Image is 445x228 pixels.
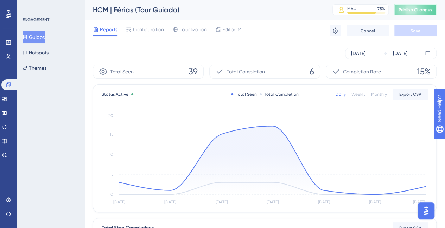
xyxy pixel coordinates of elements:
[164,200,176,204] tspan: [DATE]
[347,25,389,36] button: Cancel
[108,113,113,118] tspan: 20
[102,92,128,97] span: Status:
[113,200,125,204] tspan: [DATE]
[231,92,257,97] div: Total Seen
[371,92,387,97] div: Monthly
[413,200,425,204] tspan: [DATE]
[23,17,49,22] div: ENGAGEMENT
[23,46,49,59] button: Hotspots
[399,7,432,13] span: Publish Changes
[116,92,128,97] span: Active
[399,92,421,97] span: Export CSV
[351,92,365,97] div: Weekly
[393,89,428,100] button: Export CSV
[100,25,117,34] span: Reports
[351,49,365,58] div: [DATE]
[417,66,431,77] span: 15%
[17,2,44,10] span: Need Help?
[415,200,437,221] iframe: UserGuiding AI Assistant Launcher
[93,5,315,15] div: HCM | Férias (Tour Guiado)
[310,66,314,77] span: 6
[110,132,113,137] tspan: 15
[394,4,437,15] button: Publish Changes
[222,25,235,34] span: Editor
[23,62,46,74] button: Themes
[267,200,279,204] tspan: [DATE]
[260,92,299,97] div: Total Completion
[369,200,381,204] tspan: [DATE]
[411,28,420,34] span: Save
[336,92,346,97] div: Daily
[361,28,375,34] span: Cancel
[189,66,198,77] span: 39
[110,67,134,76] span: Total Seen
[393,49,407,58] div: [DATE]
[343,67,381,76] span: Completion Rate
[111,172,113,177] tspan: 5
[394,25,437,36] button: Save
[133,25,164,34] span: Configuration
[23,31,45,43] button: Guides
[216,200,228,204] tspan: [DATE]
[227,67,265,76] span: Total Completion
[110,192,113,197] tspan: 0
[179,25,207,34] span: Localization
[377,6,385,12] div: 75 %
[318,200,330,204] tspan: [DATE]
[347,6,356,12] div: MAU
[109,152,113,157] tspan: 10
